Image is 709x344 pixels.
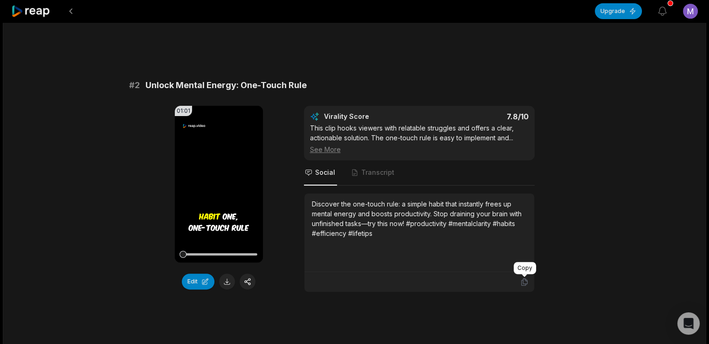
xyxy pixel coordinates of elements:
div: See More [310,144,529,154]
button: Upgrade [595,3,642,19]
nav: Tabs [304,160,535,186]
div: 7.8 /10 [428,112,529,121]
div: Discover the one-touch rule: a simple habit that instantly frees up mental energy and boosts prod... [312,199,527,238]
span: Transcript [361,168,394,177]
button: Edit [182,274,214,289]
video: Your browser does not support mp4 format. [175,106,263,262]
div: This clip hooks viewers with relatable struggles and offers a clear, actionable solution. The one... [310,123,529,154]
div: Copy [514,262,536,274]
div: Virality Score [324,112,424,121]
span: Social [315,168,335,177]
span: # 2 [129,79,140,92]
span: Unlock Mental Energy: One-Touch Rule [145,79,307,92]
div: Open Intercom Messenger [677,312,700,335]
